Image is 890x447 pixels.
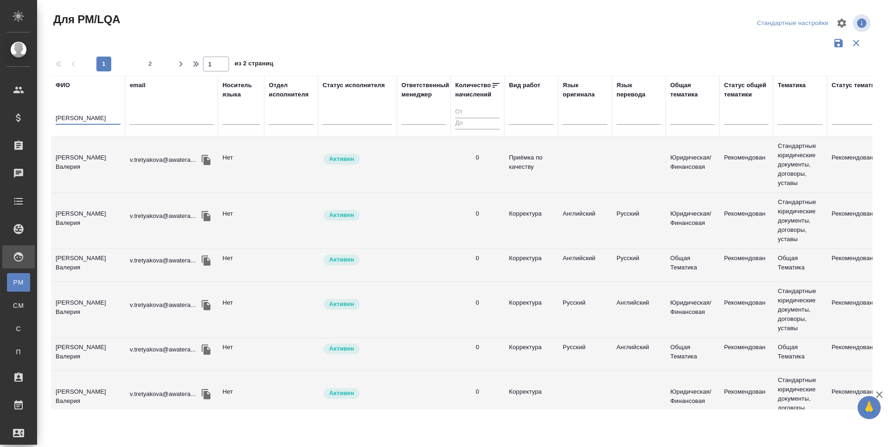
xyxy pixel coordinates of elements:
span: из 2 страниц [235,58,273,71]
a: PM [7,273,30,292]
a: CM [7,296,30,315]
td: Юридическая/Финансовая [666,148,719,181]
button: Скопировать [199,343,213,357]
td: Английский [612,294,666,326]
div: 0 [476,343,479,352]
div: Статус общей тематики [724,81,769,99]
p: v.tretyakova@awatera... [130,390,196,399]
td: Русский [612,204,666,237]
button: Скопировать [199,209,213,223]
div: 0 [476,209,479,218]
td: Английский [612,338,666,370]
td: Юридическая/Финансовая [666,294,719,326]
div: 0 [476,153,479,162]
td: Общая Тематика [773,338,827,370]
td: Юридическая/Финансовая [666,383,719,415]
td: Корректура [504,294,558,326]
td: Русский [558,338,612,370]
td: Юридическая/Финансовая [666,204,719,237]
p: Активен [329,389,354,398]
a: С [7,319,30,338]
div: ФИО [56,81,70,90]
p: Активен [329,211,354,220]
p: v.tretyakova@awatera... [130,256,196,265]
td: Стандартные юридические документы, договоры, уставы [773,193,827,249]
input: До [455,118,500,129]
div: Статус тематики [832,81,882,90]
td: Корректура [504,204,558,237]
div: Язык перевода [617,81,661,99]
td: Нет [218,204,264,237]
td: Рекомендован [719,204,773,237]
td: Корректура [504,383,558,415]
button: Сбросить фильтры [847,34,865,52]
td: Общая Тематика [666,249,719,281]
td: [PERSON_NAME] Валерия [51,204,125,237]
button: Сохранить фильтры [830,34,847,52]
span: Для PM/LQA [51,12,120,27]
div: split button [755,16,831,31]
td: Рекомендован [719,148,773,181]
td: [PERSON_NAME] Валерия [51,249,125,281]
span: П [12,347,25,357]
td: Стандартные юридические документы, договоры, уставы [773,282,827,338]
td: Стандартные юридические документы, договоры, уставы [773,137,827,192]
div: Рядовой исполнитель: назначай с учетом рейтинга [323,298,392,311]
p: v.tretyakova@awatera... [130,211,196,221]
p: Активен [329,344,354,353]
td: Русский [612,249,666,281]
div: Рядовой исполнитель: назначай с учетом рейтинга [323,153,392,166]
button: Скопировать [199,254,213,268]
p: v.tretyakova@awatera... [130,345,196,354]
td: Общая Тематика [773,249,827,281]
td: Нет [218,148,264,181]
button: Скопировать [199,298,213,312]
td: [PERSON_NAME] Валерия [51,294,125,326]
span: PM [12,278,25,287]
td: Рекомендован [719,383,773,415]
div: Рядовой исполнитель: назначай с учетом рейтинга [323,387,392,400]
p: Активен [329,154,354,164]
div: Ответственный менеджер [401,81,449,99]
div: Носитель языка [222,81,260,99]
p: v.tretyakova@awatera... [130,155,196,165]
td: Английский [558,204,612,237]
div: Рядовой исполнитель: назначай с учетом рейтинга [323,209,392,222]
p: Активен [329,255,354,264]
span: Настроить таблицу [831,12,853,34]
span: CM [12,301,25,310]
p: v.tretyakova@awatera... [130,300,196,310]
td: Стандартные юридические документы, договоры, уставы [773,371,827,427]
button: Скопировать [199,387,213,401]
div: Рядовой исполнитель: назначай с учетом рейтинга [323,343,392,355]
td: Нет [218,249,264,281]
td: Корректура [504,338,558,370]
td: [PERSON_NAME] Валерия [51,383,125,415]
div: 0 [476,254,479,263]
div: Статус исполнителя [323,81,385,90]
span: 🙏 [861,398,877,417]
div: Рядовой исполнитель: назначай с учетом рейтинга [323,254,392,266]
td: Рекомендован [719,249,773,281]
div: Язык оригинала [563,81,607,99]
a: П [7,343,30,361]
td: Рекомендован [719,294,773,326]
button: Скопировать [199,153,213,167]
div: Количество начислений [455,81,491,99]
button: 2 [143,57,158,71]
td: Корректура [504,249,558,281]
td: Русский [558,294,612,326]
td: Общая Тематика [666,338,719,370]
td: [PERSON_NAME] Валерия [51,338,125,370]
div: 0 [476,387,479,396]
input: От [455,107,500,118]
span: Посмотреть информацию [853,14,872,32]
td: [PERSON_NAME] Валерия [51,148,125,181]
div: Вид работ [509,81,540,90]
td: Нет [218,383,264,415]
div: email [130,81,146,90]
div: 0 [476,298,479,307]
td: Приёмка по качеству [504,148,558,181]
span: С [12,324,25,333]
div: Отдел исполнителя [269,81,313,99]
